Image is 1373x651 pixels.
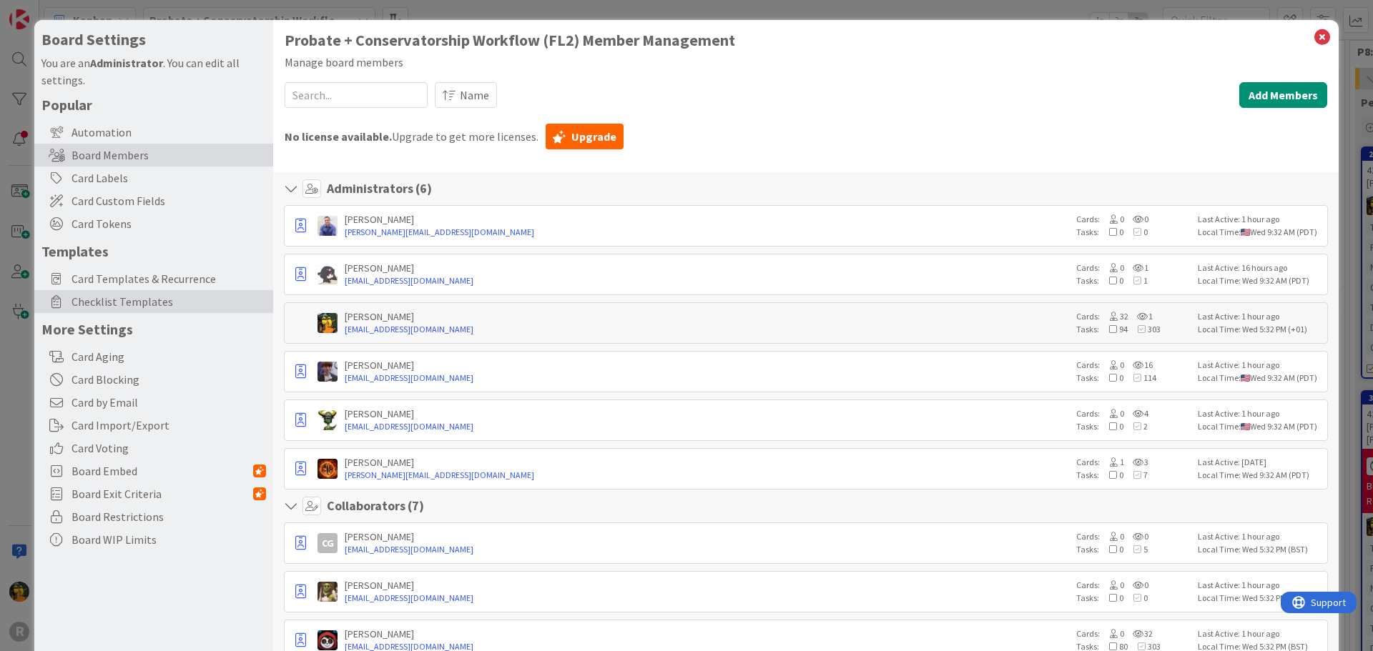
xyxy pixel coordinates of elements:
div: Last Active: [DATE] [1198,456,1323,469]
img: JG [318,216,338,236]
span: Board Embed [72,462,253,479]
span: 32 [1124,628,1153,639]
div: Automation [34,121,273,144]
div: Cards: [1076,530,1191,543]
span: 0 [1124,531,1148,542]
h1: Probate + Conservatorship Workflow (FL2) Member Management [285,31,1327,49]
img: MR [318,313,338,333]
span: 0 [1123,592,1148,603]
img: TR [318,459,338,479]
div: Cards: [1076,456,1191,469]
div: Tasks: [1076,274,1191,287]
div: Board Members [34,144,273,167]
h5: Templates [41,242,266,260]
div: You are an . You can edit all settings. [41,54,266,89]
div: Card Import/Export [34,414,273,437]
div: Tasks: [1076,592,1191,605]
span: 0 [1099,592,1123,603]
span: 0 [1099,469,1123,480]
div: Tasks: [1076,469,1191,482]
div: Tasks: [1076,543,1191,556]
span: Upgrade to get more licenses. [285,128,538,145]
span: 303 [1128,324,1161,334]
div: [PERSON_NAME] [345,627,1069,640]
div: Last Active: 1 hour ago [1198,213,1323,226]
img: NC [318,410,338,430]
img: ML [318,362,338,382]
img: KN [318,264,338,284]
div: Local Time: Wed 5:32 PM (BST) [1198,592,1323,605]
div: Card Labels [34,167,273,189]
span: Card Custom Fields [72,192,266,209]
span: 0 [1100,214,1124,224]
div: Local Time: Wed 9:32 AM (PDT) [1198,420,1323,433]
div: Manage board members [285,54,1327,71]
span: 2 [1123,421,1148,432]
a: [EMAIL_ADDRESS][DOMAIN_NAME] [345,420,1069,433]
a: [EMAIL_ADDRESS][DOMAIN_NAME] [345,543,1069,556]
div: Local Time: Wed 9:32 AM (PDT) [1198,372,1323,384]
div: Local Time: Wed 9:32 AM (PDT) [1198,226,1323,239]
h5: More Settings [41,320,266,338]
div: Last Active: 1 hour ago [1198,579,1323,592]
span: 1 [1124,262,1148,273]
a: Upgrade [546,124,624,149]
img: us.png [1241,423,1250,430]
span: 0 [1123,227,1148,237]
span: 5 [1123,544,1148,555]
div: Local Time: Wed 9:32 AM (PDT) [1198,469,1323,482]
img: us.png [1241,374,1250,382]
div: Cards: [1076,407,1191,420]
span: 4 [1124,408,1148,419]
a: [EMAIL_ADDRESS][DOMAIN_NAME] [345,323,1069,336]
span: 0 [1099,372,1123,383]
h5: Popular [41,96,266,114]
span: Card Templates & Recurrence [72,270,266,287]
span: 0 [1099,275,1123,286]
span: 0 [1100,262,1124,273]
b: Administrator [90,56,163,70]
span: Card Tokens [72,215,266,232]
span: 1 [1123,275,1148,286]
span: 0 [1100,628,1124,639]
div: Cards: [1076,627,1191,640]
img: us.png [1241,229,1250,236]
span: 94 [1099,324,1128,334]
span: 0 [1099,227,1123,237]
a: [EMAIL_ADDRESS][DOMAIN_NAME] [345,274,1069,287]
span: 16 [1124,359,1153,370]
div: Card Blocking [34,368,273,391]
span: 0 [1100,359,1124,370]
span: Checklist Templates [72,293,266,310]
div: CG [318,533,338,553]
div: Last Active: 1 hour ago [1198,530,1323,543]
div: [PERSON_NAME] [345,456,1069,469]
span: 0 [1100,408,1124,419]
input: Search... [285,82,428,108]
span: 32 [1100,311,1128,322]
div: Last Active: 1 hour ago [1198,627,1323,640]
span: Board Restrictions [72,508,266,525]
span: 3 [1124,457,1148,467]
span: ( 7 ) [408,497,424,514]
div: [PERSON_NAME] [345,359,1069,372]
span: 0 [1099,544,1123,555]
span: Card by Email [72,394,266,411]
span: 0 [1100,580,1124,590]
div: Local Time: Wed 9:32 AM (PDT) [1198,274,1323,287]
span: 114 [1123,372,1156,383]
div: Cards: [1076,310,1191,323]
span: 0 [1099,421,1123,432]
span: 7 [1123,469,1148,480]
div: Tasks: [1076,420,1191,433]
span: Support [30,2,65,19]
div: Last Active: 16 hours ago [1198,262,1323,274]
div: [PERSON_NAME] [345,407,1069,420]
div: Cards: [1076,213,1191,226]
div: Tasks: [1076,372,1191,384]
a: [PERSON_NAME][EMAIL_ADDRESS][DOMAIN_NAME] [345,226,1069,239]
span: Card Voting [72,439,266,457]
span: Board Exit Criteria [72,485,253,502]
span: 0 [1124,214,1148,224]
div: Local Time: Wed 5:32 PM (+01) [1198,323,1323,336]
